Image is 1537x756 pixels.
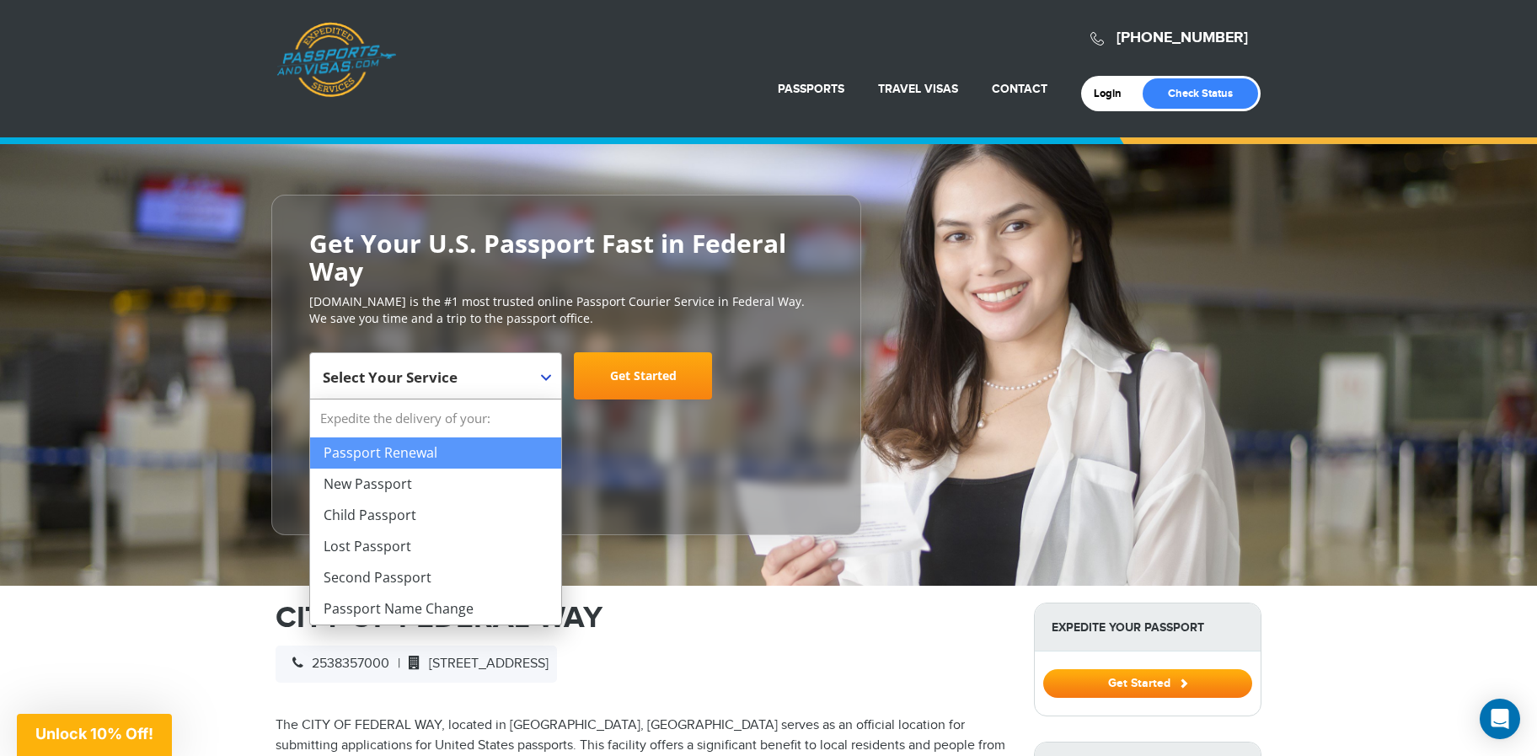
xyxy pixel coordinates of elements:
[1480,699,1520,739] div: Open Intercom Messenger
[310,562,561,593] li: Second Passport
[310,399,561,437] strong: Expedite the delivery of your:
[310,593,561,625] li: Passport Name Change
[310,399,561,625] li: Expedite the delivery of your:
[400,656,549,672] span: [STREET_ADDRESS]
[276,603,1009,633] h1: CITY OF FEDERAL WAY
[284,656,389,672] span: 2538357000
[1043,669,1252,698] button: Get Started
[310,437,561,469] li: Passport Renewal
[1143,78,1258,109] a: Check Status
[1094,87,1133,100] a: Login
[309,352,562,399] span: Select Your Service
[276,646,557,683] div: |
[310,469,561,500] li: New Passport
[1117,29,1248,47] a: [PHONE_NUMBER]
[17,714,172,756] div: Unlock 10% Off!
[309,408,823,425] span: Starting at $199 + government fees
[778,82,844,96] a: Passports
[323,367,458,387] span: Select Your Service
[992,82,1047,96] a: Contact
[323,359,544,406] span: Select Your Service
[35,725,153,743] span: Unlock 10% Off!
[1043,676,1252,689] a: Get Started
[309,229,823,285] h2: Get Your U.S. Passport Fast in Federal Way
[878,82,958,96] a: Travel Visas
[309,293,823,327] p: [DOMAIN_NAME] is the #1 most trusted online Passport Courier Service in Federal Way. We save you ...
[310,531,561,562] li: Lost Passport
[276,22,396,98] a: Passports & [DOMAIN_NAME]
[310,500,561,531] li: Child Passport
[1035,603,1261,651] strong: Expedite Your Passport
[574,352,712,399] a: Get Started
